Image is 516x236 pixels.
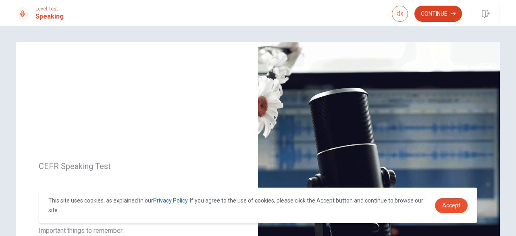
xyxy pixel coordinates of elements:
a: Privacy Policy [153,197,187,204]
div: cookieconsent [39,188,477,223]
span: CEFR Speaking Test [39,161,235,171]
h1: Speaking [35,12,64,21]
button: Continue [414,6,462,22]
span: Accept [442,202,460,209]
span: This site uses cookies, as explained in our . If you agree to the use of cookies, please click th... [48,197,423,213]
span: Level Test [35,6,64,12]
a: dismiss cookie message [435,198,468,213]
